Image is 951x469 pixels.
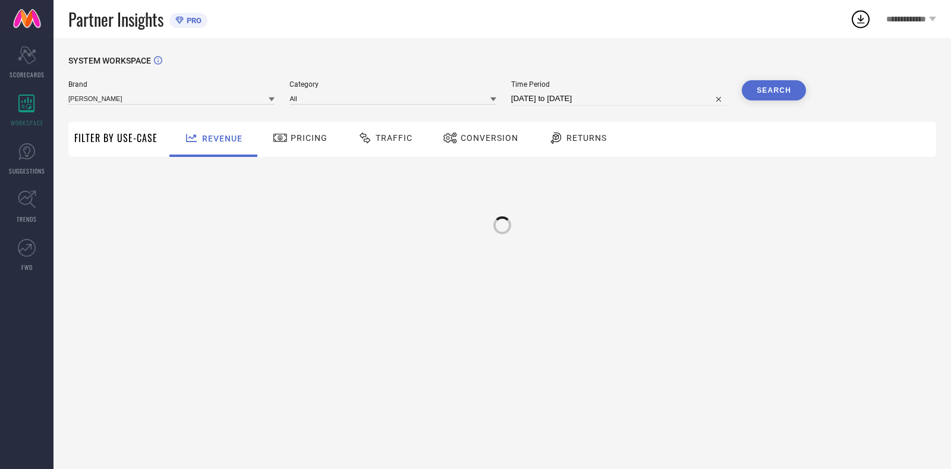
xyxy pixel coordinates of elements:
span: WORKSPACE [11,118,43,127]
span: Brand [68,80,275,89]
input: Select time period [511,92,727,106]
span: PRO [184,16,201,25]
div: Open download list [850,8,871,30]
span: Filter By Use-Case [74,131,158,145]
span: Partner Insights [68,7,163,32]
button: Search [742,80,806,100]
span: SCORECARDS [10,70,45,79]
span: Returns [566,133,607,143]
span: SUGGESTIONS [9,166,45,175]
span: FWD [21,263,33,272]
span: SYSTEM WORKSPACE [68,56,151,65]
span: Traffic [376,133,412,143]
span: Revenue [202,134,243,143]
span: TRENDS [17,215,37,224]
span: Conversion [461,133,518,143]
span: Pricing [291,133,328,143]
span: Category [289,80,496,89]
span: Time Period [511,80,727,89]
